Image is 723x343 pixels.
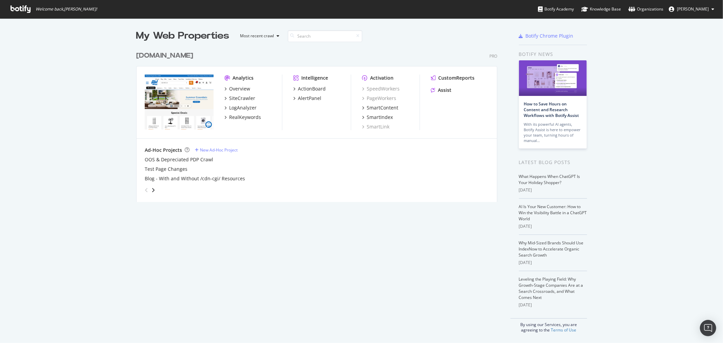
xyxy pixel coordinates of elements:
div: Intelligence [301,75,328,81]
a: PageWorkers [362,95,396,102]
div: RealKeywords [229,114,261,121]
div: AlertPanel [298,95,321,102]
a: OOS & Depreciated PDP Crawl [145,156,213,163]
div: Botify Chrome Plugin [526,33,574,39]
a: SiteCrawler [224,95,255,102]
div: Knowledge Base [581,6,621,13]
div: Activation [370,75,394,81]
a: Test Page Changes [145,166,187,173]
div: SmartIndex [367,114,393,121]
a: Assist [431,87,451,94]
a: New Ad-Hoc Project [195,147,238,153]
div: SiteCrawler [229,95,255,102]
div: ActionBoard [298,85,326,92]
a: SmartLink [362,123,389,130]
a: Overview [224,85,250,92]
div: SmartContent [367,104,398,111]
a: LogAnalyzer [224,104,257,111]
div: [DATE] [519,223,587,229]
a: [DOMAIN_NAME] [136,51,196,61]
div: Overview [229,85,250,92]
div: grid [136,43,503,202]
span: Michalla Mannino [677,6,709,12]
div: By using our Services, you are agreeing to the [510,318,587,333]
div: [DATE] [519,260,587,266]
div: Ad-Hoc Projects [145,147,182,154]
a: AI Is Your New Customer: How to Win the Visibility Battle in a ChatGPT World [519,204,587,222]
div: Analytics [233,75,254,81]
img: How to Save Hours on Content and Research Workflows with Botify Assist [519,60,587,96]
a: Botify Chrome Plugin [519,33,574,39]
div: Botify Academy [538,6,574,13]
a: Terms of Use [551,327,576,333]
a: SpeedWorkers [362,85,400,92]
div: [DATE] [519,302,587,308]
div: Open Intercom Messenger [700,320,716,336]
button: Most recent crawl [235,31,282,41]
div: Assist [438,87,451,94]
a: CustomReports [431,75,475,81]
div: angle-left [142,185,151,196]
a: Leveling the Playing Field: Why Growth-Stage Companies Are at a Search Crossroads, and What Comes... [519,276,583,300]
div: Pro [489,53,497,59]
div: Most recent crawl [240,34,274,38]
a: ActionBoard [293,85,326,92]
div: Botify news [519,51,587,58]
a: RealKeywords [224,114,261,121]
input: Search [288,30,362,42]
a: SmartIndex [362,114,393,121]
a: Why Mid-Sized Brands Should Use IndexNow to Accelerate Organic Search Growth [519,240,584,258]
div: My Web Properties [136,29,229,43]
div: LogAnalyzer [229,104,257,111]
div: [DOMAIN_NAME] [136,51,193,61]
a: How to Save Hours on Content and Research Workflows with Botify Assist [524,101,579,118]
div: Organizations [628,6,663,13]
span: Welcome back, [PERSON_NAME] ! [36,6,97,12]
a: What Happens When ChatGPT Is Your Holiday Shopper? [519,174,580,185]
div: CustomReports [438,75,475,81]
div: angle-right [151,187,156,194]
div: New Ad-Hoc Project [200,147,238,153]
div: [DATE] [519,187,587,193]
div: With its powerful AI agents, Botify Assist is here to empower your team, turning hours of manual… [524,122,582,143]
img: abt.com [145,75,214,129]
div: Latest Blog Posts [519,159,587,166]
a: AlertPanel [293,95,321,102]
a: Blog - With and Without /cdn-cgi/ Resources [145,175,245,182]
button: [PERSON_NAME] [663,4,720,15]
a: SmartContent [362,104,398,111]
